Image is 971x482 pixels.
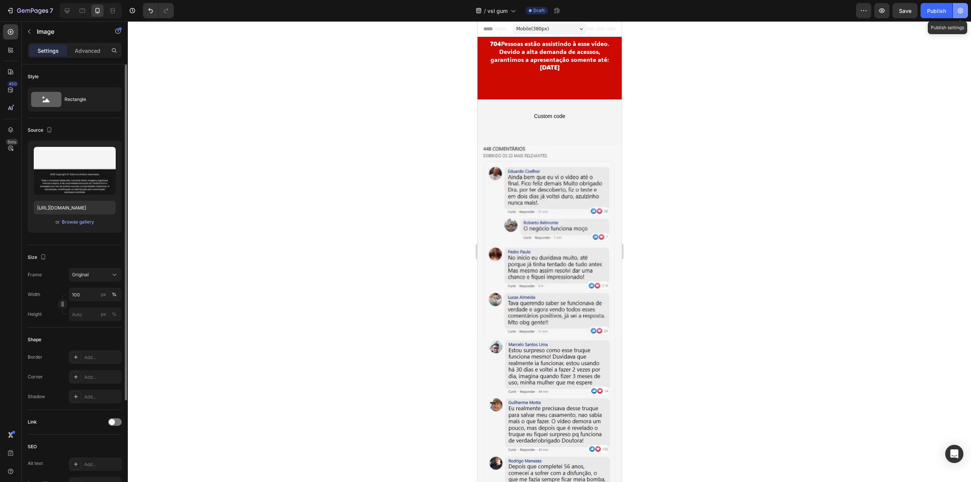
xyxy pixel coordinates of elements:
div: Open Intercom Messenger [945,445,963,463]
div: Border [28,354,42,361]
input: px% [69,307,122,321]
span: or [55,217,60,227]
div: % [112,291,116,298]
div: Add... [84,394,120,400]
span: / [484,7,486,15]
button: 7 [3,3,57,18]
div: Add... [84,374,120,381]
div: Shape [28,336,41,343]
div: Add... [84,354,120,361]
div: % [112,311,116,318]
div: Undo/Redo [143,3,174,18]
div: Add... [84,461,120,468]
div: Beta [6,139,18,145]
span: Save [899,8,911,14]
div: 450 [7,81,18,87]
button: px [110,310,119,319]
div: Link [28,419,37,425]
div: px [101,311,106,318]
p: 7 [50,6,53,15]
div: Size [28,252,48,263]
div: Browse gallery [62,219,94,225]
label: Width [28,291,40,298]
img: preview-image [34,147,116,195]
label: Height [28,311,42,318]
input: https://example.com/image.jpg [34,201,116,214]
div: Source [28,125,54,135]
input: px% [69,288,122,301]
div: Rectangle [64,91,111,108]
div: Publish [927,7,946,15]
button: Original [69,268,122,282]
div: Alt text [28,460,43,467]
button: % [99,290,108,299]
div: Shadow [28,393,45,400]
button: Publish [921,3,952,18]
div: Corner [28,373,43,380]
span: Original [72,271,89,278]
span: vsl gum [487,7,507,15]
div: SEO [28,443,37,450]
div: Style [28,73,39,80]
label: Frame [28,271,42,278]
span: Draft [533,7,545,14]
p: Advanced [75,47,101,55]
iframe: Design area [478,21,622,482]
button: Browse gallery [61,218,94,226]
button: Save [892,3,918,18]
div: px [101,291,106,298]
button: % [99,310,108,319]
button: px [110,290,119,299]
p: Settings [38,47,59,55]
p: Image [37,27,101,36]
